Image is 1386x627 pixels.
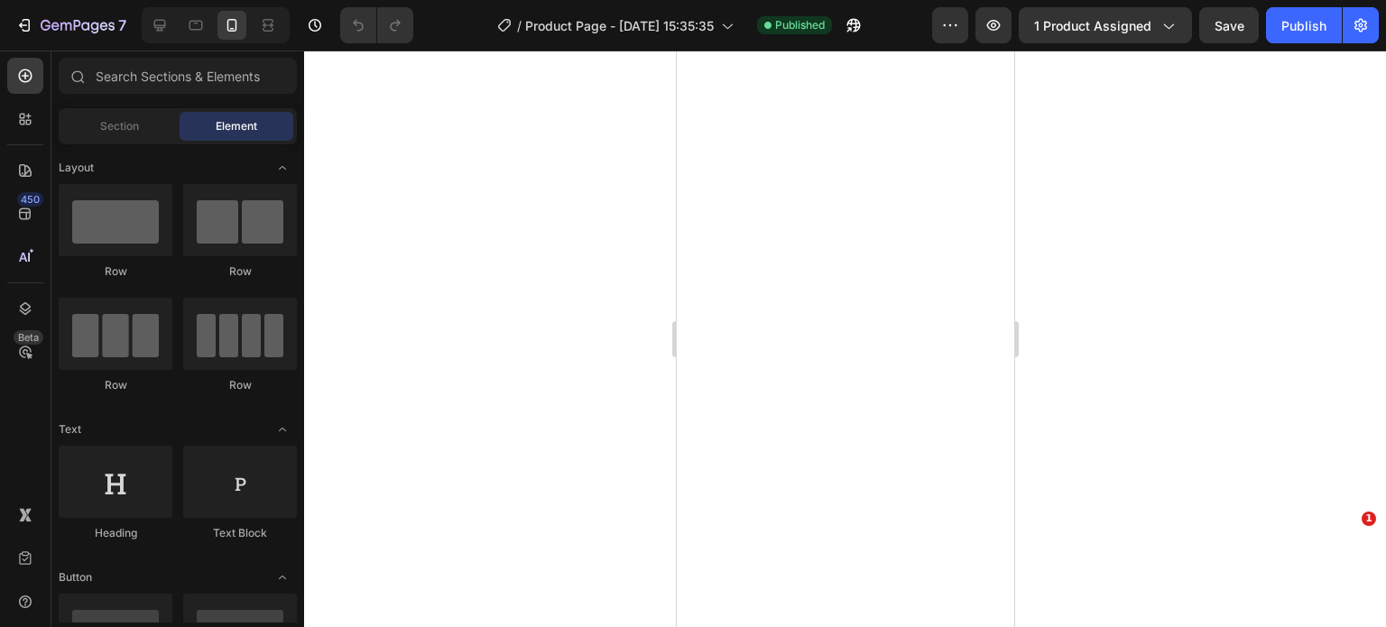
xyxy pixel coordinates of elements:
[7,7,134,43] button: 7
[775,17,825,33] span: Published
[17,192,43,207] div: 450
[59,263,172,280] div: Row
[1034,16,1151,35] span: 1 product assigned
[100,118,139,134] span: Section
[525,16,714,35] span: Product Page - [DATE] 15:35:35
[517,16,522,35] span: /
[1215,18,1244,33] span: Save
[1199,7,1259,43] button: Save
[14,330,43,345] div: Beta
[1266,7,1342,43] button: Publish
[59,525,172,541] div: Heading
[268,153,297,182] span: Toggle open
[268,563,297,592] span: Toggle open
[268,415,297,444] span: Toggle open
[59,421,81,438] span: Text
[216,118,257,134] span: Element
[59,569,92,586] span: Button
[118,14,126,36] p: 7
[1325,539,1368,582] iframe: Intercom live chat
[183,525,297,541] div: Text Block
[59,377,172,393] div: Row
[59,58,297,94] input: Search Sections & Elements
[183,377,297,393] div: Row
[1019,7,1192,43] button: 1 product assigned
[59,160,94,176] span: Layout
[340,7,413,43] div: Undo/Redo
[183,263,297,280] div: Row
[1362,512,1376,526] span: 1
[677,51,1014,627] iframe: Design area
[1281,16,1326,35] div: Publish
